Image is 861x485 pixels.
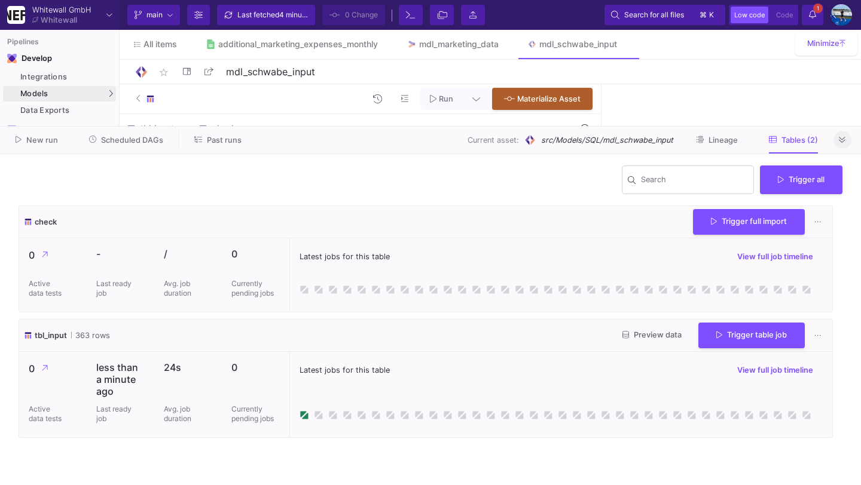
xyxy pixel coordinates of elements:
[831,4,852,26] img: AEdFTp4_RXFoBzJxSaYPMZp7Iyigz82078j9C0hFtL5t=s96-c
[737,252,813,261] span: View full job timeline
[539,39,617,49] div: mdl_schwabe_input
[96,279,132,298] p: Last ready job
[75,131,178,149] button: Scheduled DAGs
[96,361,145,397] p: less than a minute ago
[199,124,207,133] img: SQL-Model type child icon
[279,10,326,19] span: 4 minutes ago
[20,106,113,115] div: Data Exports
[20,72,113,82] div: Integrations
[407,39,417,50] img: Tab icon
[776,11,793,19] span: Code
[420,88,463,110] button: Run
[492,88,593,110] button: Materialize Asset
[29,279,65,298] p: Active data tests
[300,364,390,376] span: Latest jobs for this table
[541,134,673,146] span: src/Models/SQL/mdl_schwabe_input
[164,404,200,423] p: Avg. job duration
[698,323,805,348] button: Trigger table job
[164,248,212,260] p: /
[813,4,823,13] span: 1
[96,404,132,423] p: Last ready job
[231,279,280,298] p: Currently pending jobs
[728,248,823,266] button: View full job timeline
[300,251,390,262] span: Latest jobs for this table
[127,88,169,110] button: SQL-Model type child icon
[1,131,72,149] button: New run
[22,125,99,135] div: Lineage
[439,94,453,103] span: Run
[146,6,163,24] span: main
[217,5,315,25] button: Last fetched4 minutes ago
[35,330,67,341] span: tbl_input
[20,89,48,99] span: Models
[26,136,58,145] span: New run
[778,175,825,184] span: Trigger all
[127,5,180,25] button: main
[728,361,823,379] button: View full job timeline
[517,94,581,103] span: Materialize Asset
[696,8,719,22] button: ⌘k
[3,103,116,118] a: Data Exports
[7,6,25,24] img: YZ4Yr8zUCx6JYM5gIgaTIQYeTXdcwQjnYC8iZtTV.png
[527,39,538,50] img: Tab icon
[41,16,77,24] div: Whitewall
[96,248,145,260] p: -
[35,216,57,228] span: check
[524,134,536,146] img: SQL Model
[734,11,765,19] span: Low code
[237,6,309,24] div: Last fetched
[3,69,116,85] a: Integrations
[143,39,177,49] span: All items
[781,136,818,145] span: Tables (2)
[218,39,378,49] div: additional_marketing_expenses_monthly
[709,136,738,145] span: Lineage
[24,330,32,341] img: icon
[164,279,200,298] p: Avg. job duration
[700,8,707,22] span: ⌘
[231,404,280,423] p: Currently pending jobs
[134,65,149,79] img: Logo
[180,131,256,149] button: Past runs
[22,54,39,63] div: Develop
[624,6,684,24] span: Search for all files
[731,7,768,23] button: Low code
[29,248,77,263] p: 0
[29,404,65,423] p: Active data tests
[199,124,256,133] div: check
[231,248,280,260] p: 0
[71,330,110,341] span: 363 rows
[682,131,752,149] button: Lineage
[32,6,91,14] div: Whitewall GmbH
[24,216,32,228] img: icon
[3,121,116,140] a: Navigation iconLineage
[802,5,823,25] button: 1
[7,54,17,63] img: Navigation icon
[101,136,163,145] span: Scheduled DAGs
[29,361,77,376] p: 0
[773,7,796,23] button: Code
[419,39,499,49] div: mdl_marketing_data
[711,217,787,226] span: Trigger full import
[3,49,116,68] mat-expansion-panel-header: Navigation iconDevelop
[7,125,17,135] img: Navigation icon
[127,124,136,133] img: SQL-Model type child icon
[709,8,714,22] span: k
[231,361,280,373] p: 0
[468,134,519,146] span: Current asset:
[613,326,691,345] button: Preview data
[206,39,216,50] img: Tab icon
[693,209,805,235] button: Trigger full import
[127,124,184,133] div: tbl_input
[622,330,682,339] span: Preview data
[164,361,212,373] p: 24s
[755,131,832,149] button: Tables (2)
[716,330,787,339] span: Trigger table job
[760,165,842,194] button: Trigger all
[146,94,155,103] img: SQL-Model type child icon
[604,5,725,25] button: Search for all files⌘k
[207,136,242,145] span: Past runs
[737,366,813,375] span: View full job timeline
[157,65,171,79] mat-icon: star_border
